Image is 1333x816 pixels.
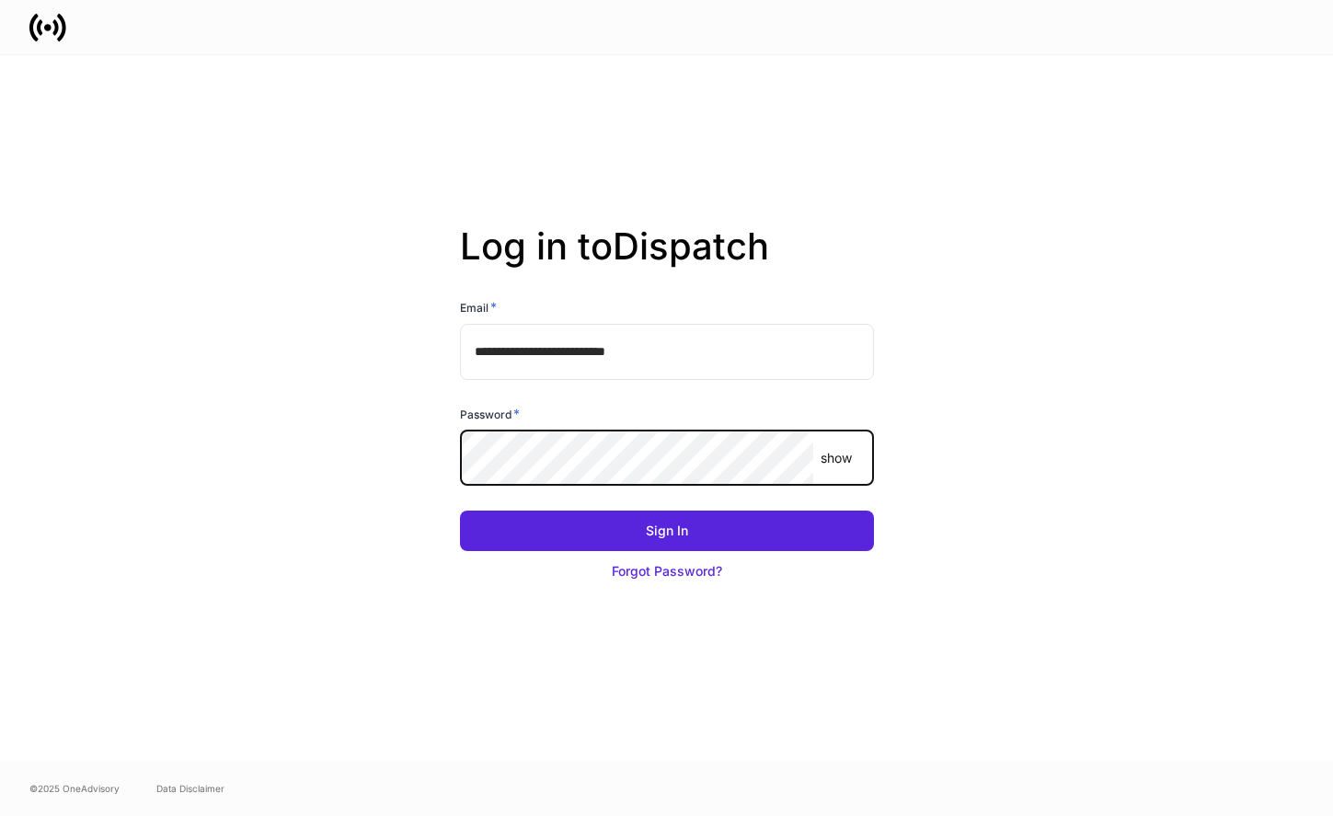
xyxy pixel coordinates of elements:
span: © 2025 OneAdvisory [29,781,120,796]
button: Forgot Password? [460,551,874,592]
div: Sign In [646,522,688,540]
button: Sign In [460,511,874,551]
h6: Email [460,298,497,316]
h2: Log in to Dispatch [460,224,874,298]
div: Forgot Password? [612,562,722,580]
h6: Password [460,405,520,423]
p: show [821,449,852,467]
a: Data Disclaimer [156,781,224,796]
